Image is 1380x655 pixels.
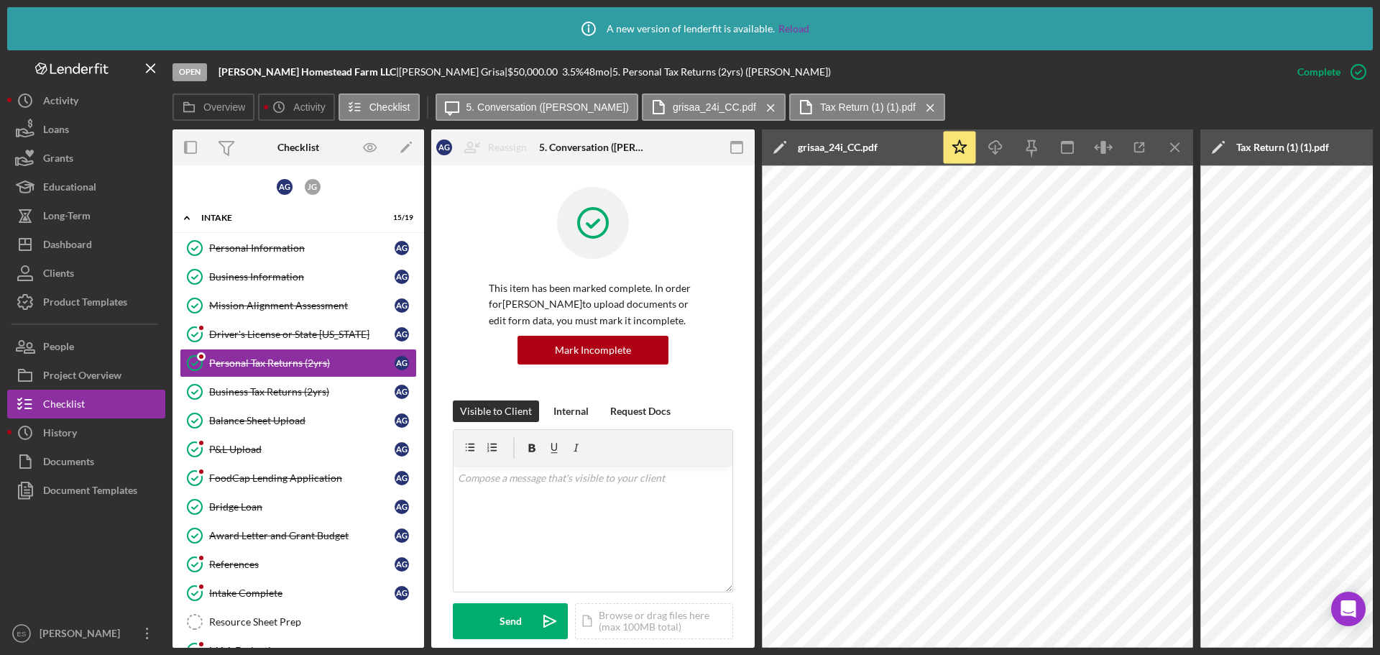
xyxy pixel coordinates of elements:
div: Activity [43,86,78,119]
div: 48 mo [584,66,609,78]
div: A G [395,327,409,342]
div: [PERSON_NAME] Grisa | [399,66,507,78]
label: Activity [293,101,325,113]
div: A G [395,241,409,255]
div: Award Letter and Grant Budget [209,530,395,541]
div: J G [305,179,321,195]
div: 5. Conversation ([PERSON_NAME]) [539,142,647,153]
button: Educational [7,173,165,201]
div: Visible to Client [460,400,532,422]
b: [PERSON_NAME] Homestead Farm LLC [218,65,396,78]
div: A G [395,356,409,370]
div: A G [395,442,409,457]
button: grisaa_24i_CC.pdf [642,93,786,121]
div: Loans [43,115,69,147]
button: 5. Conversation ([PERSON_NAME]) [436,93,638,121]
div: Product Templates [43,288,127,320]
div: Grants [43,144,73,176]
div: 3.5 % [562,66,584,78]
div: A G [395,557,409,572]
button: Project Overview [7,361,165,390]
a: Business InformationAG [180,262,417,291]
div: Checklist [277,142,319,153]
p: This item has been marked complete. In order for [PERSON_NAME] to upload documents or edit form d... [489,280,697,329]
button: Dashboard [7,230,165,259]
div: Mark Incomplete [555,336,631,365]
div: A G [436,139,452,155]
div: Balance Sheet Upload [209,415,395,426]
a: Business Tax Returns (2yrs)AG [180,377,417,406]
button: Send [453,603,568,639]
a: Reload [778,23,809,35]
button: Activity [258,93,334,121]
button: Internal [546,400,596,422]
a: Balance Sheet UploadAG [180,406,417,435]
button: Grants [7,144,165,173]
div: A G [395,500,409,514]
a: Bridge LoanAG [180,493,417,521]
button: Long-Term [7,201,165,230]
a: Mission Alignment AssessmentAG [180,291,417,320]
div: Mission Alignment Assessment [209,300,395,311]
div: grisaa_24i_CC.pdf [798,142,878,153]
button: Overview [172,93,254,121]
div: Bridge Loan [209,501,395,513]
div: Open Intercom Messenger [1331,592,1366,626]
a: Intake CompleteAG [180,579,417,608]
button: ES[PERSON_NAME] [7,619,165,648]
div: Project Overview [43,361,121,393]
div: Driver's License or State [US_STATE] [209,329,395,340]
a: Award Letter and Grant BudgetAG [180,521,417,550]
div: Intake [201,214,377,222]
button: Request Docs [603,400,678,422]
a: Activity [7,86,165,115]
div: A G [395,586,409,600]
button: Checklist [7,390,165,418]
a: FoodCap Lending ApplicationAG [180,464,417,493]
div: Clients [43,259,74,291]
button: Document Templates [7,476,165,505]
div: Personal Information [209,242,395,254]
a: Resource Sheet Prep [180,608,417,636]
div: People [43,332,74,365]
div: A G [395,413,409,428]
div: Complete [1297,58,1340,86]
a: ReferencesAG [180,550,417,579]
button: Product Templates [7,288,165,316]
button: History [7,418,165,447]
div: Dashboard [43,230,92,262]
div: A G [395,298,409,313]
button: Documents [7,447,165,476]
div: A G [395,471,409,485]
div: | 5. Personal Tax Returns (2yrs) ([PERSON_NAME]) [609,66,831,78]
button: People [7,332,165,361]
div: Request Docs [610,400,671,422]
button: Checklist [339,93,420,121]
div: Documents [43,447,94,480]
div: P&L Upload [209,444,395,455]
a: Personal InformationAG [180,234,417,262]
label: 5. Conversation ([PERSON_NAME]) [466,101,629,113]
div: | [218,66,399,78]
a: Personal Tax Returns (2yrs)AG [180,349,417,377]
a: Loans [7,115,165,144]
div: A new version of lenderfit is available. [571,11,809,47]
label: Overview [203,101,245,113]
div: Business Tax Returns (2yrs) [209,386,395,398]
div: Personal Tax Returns (2yrs) [209,357,395,369]
div: Send [500,603,522,639]
button: Clients [7,259,165,288]
div: Document Templates [43,476,137,508]
label: Tax Return (1) (1).pdf [820,101,916,113]
div: A G [395,528,409,543]
div: $50,000.00 [507,66,562,78]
